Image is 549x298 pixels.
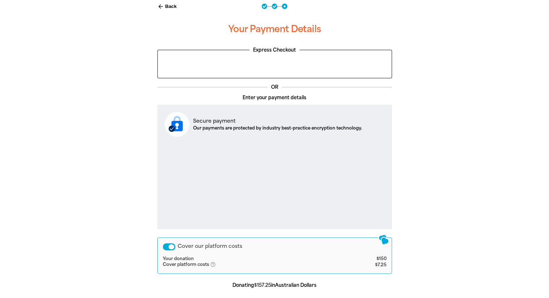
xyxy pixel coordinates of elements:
[163,243,175,250] button: Cover our platform costs
[193,117,362,125] p: Secure payment
[210,262,222,267] i: help_outlined
[193,125,362,131] p: Our payments are protected by industry best-practice encryption technology.
[272,4,277,9] button: Navigate to step 2 of 3 to enter your details
[347,256,387,262] td: $150
[249,47,300,54] legend: Express Checkout
[163,256,347,262] td: Your donation
[157,3,164,10] i: arrow_back
[163,262,347,268] td: Cover platform costs
[163,143,386,223] iframe: Secure payment input frame
[157,282,392,289] p: Donating in Australian Dollars
[161,54,388,74] iframe: PayPal-paypal
[282,4,287,9] button: Navigate to step 3 of 3 to enter your payment details
[154,0,180,13] button: Back
[267,84,282,91] p: OR
[254,282,271,288] b: $157.25
[262,4,267,9] button: Navigate to step 1 of 3 to enter your donation amount
[347,262,387,268] td: $7.25
[157,18,392,41] h3: Your Payment Details
[157,94,392,101] p: Enter your payment details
